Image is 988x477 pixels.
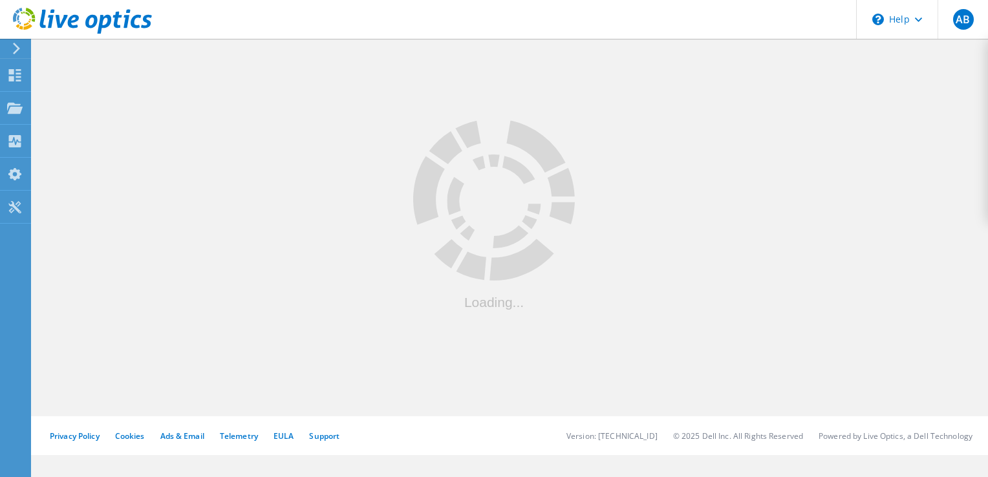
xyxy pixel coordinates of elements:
li: Version: [TECHNICAL_ID] [566,430,658,441]
svg: \n [872,14,884,25]
a: Cookies [115,430,145,441]
a: EULA [274,430,294,441]
a: Privacy Policy [50,430,100,441]
div: Loading... [413,295,575,309]
a: Ads & Email [160,430,204,441]
a: Support [309,430,339,441]
a: Telemetry [220,430,258,441]
span: AB [956,14,970,25]
a: Live Optics Dashboard [13,27,152,36]
li: © 2025 Dell Inc. All Rights Reserved [673,430,803,441]
li: Powered by Live Optics, a Dell Technology [819,430,972,441]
